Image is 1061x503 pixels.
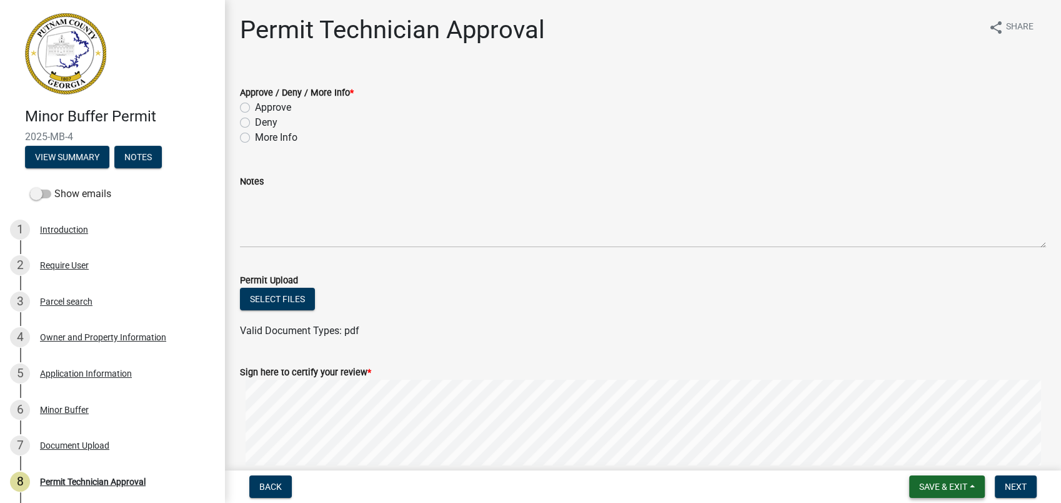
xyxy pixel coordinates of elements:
div: Introduction [40,225,88,234]
button: Next [995,475,1037,498]
span: Next [1005,482,1027,492]
label: Show emails [30,186,111,201]
button: Back [249,475,292,498]
div: 5 [10,363,30,384]
span: Valid Document Types: pdf [240,325,359,337]
h1: Permit Technician Approval [240,15,545,45]
label: Notes [240,178,264,186]
div: 1 [10,220,30,240]
div: Application Information [40,369,132,378]
label: Approve [255,100,291,115]
button: Notes [114,146,162,168]
h4: Minor Buffer Permit [25,108,215,126]
div: Parcel search [40,297,92,306]
label: Approve / Deny / More Info [240,89,354,98]
div: Document Upload [40,441,109,450]
div: 6 [10,400,30,420]
span: Share [1006,20,1034,35]
label: More Info [255,130,297,145]
div: 3 [10,292,30,312]
div: Owner and Property Information [40,333,166,342]
span: Back [259,482,282,492]
label: Permit Upload [240,277,298,285]
span: Save & Exit [919,482,967,492]
button: Save & Exit [909,475,985,498]
div: 8 [10,472,30,492]
label: Deny [255,115,277,130]
wm-modal-confirm: Summary [25,153,109,163]
div: 4 [10,327,30,347]
button: Select files [240,288,315,310]
label: Sign here to certify your review [240,368,371,377]
span: 2025-MB-4 [25,131,200,143]
wm-modal-confirm: Notes [114,153,162,163]
div: 2 [10,255,30,275]
div: 7 [10,435,30,455]
button: shareShare [979,15,1044,39]
i: share [989,20,1004,35]
img: Putnam County, Georgia [25,13,106,94]
button: View Summary [25,146,109,168]
div: Require User [40,261,89,270]
div: Permit Technician Approval [40,477,146,486]
div: Minor Buffer [40,405,89,414]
